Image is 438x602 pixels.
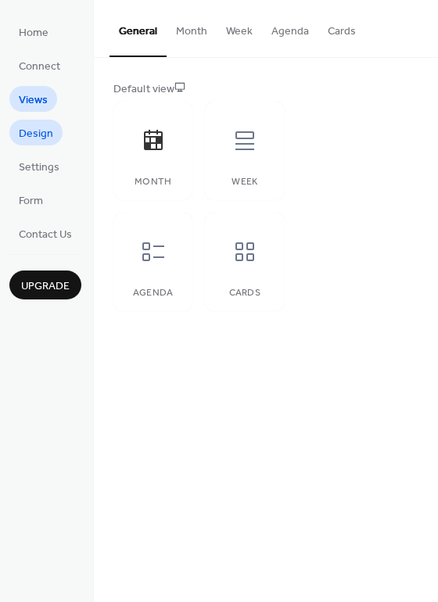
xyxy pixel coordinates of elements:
div: Cards [221,288,268,299]
a: Settings [9,153,69,179]
button: Upgrade [9,271,81,299]
span: Contact Us [19,227,72,243]
span: Form [19,193,43,210]
a: Connect [9,52,70,78]
span: Settings [19,159,59,176]
div: Month [129,177,177,188]
a: Home [9,19,58,45]
span: Upgrade [21,278,70,295]
a: Design [9,120,63,145]
a: Form [9,187,52,213]
span: Views [19,92,48,109]
div: Week [221,177,268,188]
span: Home [19,25,48,41]
span: Design [19,126,53,142]
div: Agenda [129,288,177,299]
span: Connect [19,59,60,75]
a: Views [9,86,57,112]
div: Default view [113,81,415,98]
a: Contact Us [9,220,81,246]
